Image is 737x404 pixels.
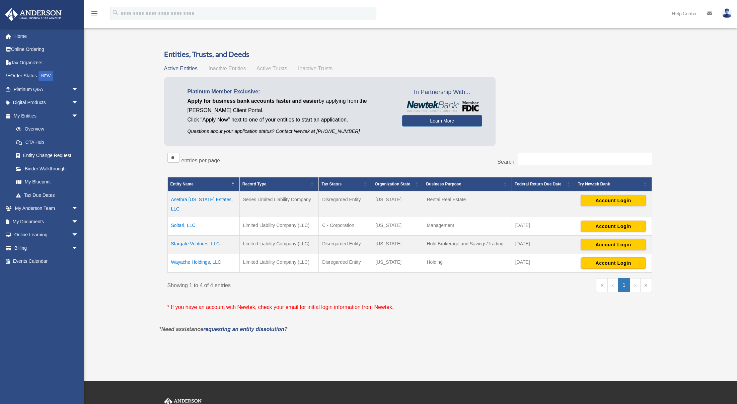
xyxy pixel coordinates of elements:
label: entries per page [181,158,220,163]
span: arrow_drop_down [72,109,85,123]
td: [US_STATE] [372,254,423,273]
p: by applying from the [PERSON_NAME] Client Portal. [188,96,392,115]
td: Disregarded Entity [319,254,372,273]
span: Inactive Entities [208,66,246,71]
p: Click "Apply Now" next to one of your entities to start an application. [188,115,392,125]
button: Account Login [581,221,646,232]
a: Account Login [581,223,646,229]
td: [US_STATE] [372,217,423,236]
a: Billingarrow_drop_down [5,241,88,255]
a: Online Ordering [5,43,88,56]
a: Home [5,29,88,43]
td: C - Corporation [319,217,372,236]
td: [US_STATE] [372,236,423,254]
a: Account Login [581,242,646,247]
a: My Entitiesarrow_drop_down [5,109,85,123]
span: arrow_drop_down [72,202,85,216]
i: search [112,9,119,16]
p: Questions about your application status? Contact Newtek at [PHONE_NUMBER] [188,127,392,136]
td: Management [423,217,512,236]
a: CTA Hub [9,136,85,149]
p: * If you have an account with Newtek, check your email for initial login information from Newtek. [167,303,652,312]
label: Search: [497,159,516,165]
a: Events Calendar [5,255,88,268]
img: NewtekBankLogoSM.png [406,101,479,112]
a: My Blueprint [9,175,85,189]
a: Entity Change Request [9,149,85,162]
span: Active Trusts [256,66,287,71]
td: [US_STATE] [372,191,423,217]
a: 1 [618,278,630,292]
a: My Anderson Teamarrow_drop_down [5,202,88,215]
span: arrow_drop_down [72,228,85,242]
span: arrow_drop_down [72,241,85,255]
button: Account Login [581,257,646,269]
em: *Need assistance ? [159,326,288,332]
a: Next [630,278,640,292]
div: NEW [39,71,53,81]
th: Tax Status: Activate to sort [319,177,372,191]
td: Limited Liability Company (LLC) [239,254,319,273]
td: Disregarded Entity [319,236,372,254]
td: Asethra [US_STATE] Estates, LLC [167,191,239,217]
a: Overview [9,123,82,136]
td: Series Limited Liability Company [239,191,319,217]
a: requesting an entity dissolution [203,326,284,332]
span: In Partnership With... [402,87,482,98]
span: Inactive Trusts [298,66,333,71]
th: Business Purpose: Activate to sort [423,177,512,191]
a: Tax Organizers [5,56,88,69]
span: Entity Name [170,182,194,186]
th: Try Newtek Bank : Activate to sort [575,177,652,191]
td: Limited Liability Company (LLC) [239,236,319,254]
a: My Documentsarrow_drop_down [5,215,88,228]
span: arrow_drop_down [72,96,85,110]
span: arrow_drop_down [72,83,85,96]
p: Platinum Member Exclusive: [188,87,392,96]
a: Last [640,278,652,292]
td: Limited Liability Company (LLC) [239,217,319,236]
a: Digital Productsarrow_drop_down [5,96,88,109]
div: Showing 1 to 4 of 4 entries [167,278,405,290]
a: Platinum Q&Aarrow_drop_down [5,83,88,96]
img: User Pic [722,8,732,18]
td: Disregarded Entity [319,191,372,217]
span: Tax Status [321,182,342,186]
td: Stargate Ventures, LLC [167,236,239,254]
td: [DATE] [512,236,575,254]
th: Entity Name: Activate to invert sorting [167,177,239,191]
a: Account Login [581,197,646,203]
a: First [596,278,608,292]
a: Learn More [402,115,482,127]
span: Organization State [375,182,410,186]
span: Active Entities [164,66,198,71]
button: Account Login [581,195,646,206]
i: menu [90,9,98,17]
th: Record Type: Activate to sort [239,177,319,191]
td: Hold Brokerage and Savings/Trading [423,236,512,254]
span: arrow_drop_down [72,215,85,229]
span: Apply for business bank accounts faster and easier [188,98,319,104]
td: Rental Real Estate [423,191,512,217]
th: Organization State: Activate to sort [372,177,423,191]
span: Federal Return Due Date [515,182,562,186]
button: Account Login [581,239,646,250]
span: Record Type [242,182,267,186]
a: Tax Due Dates [9,188,85,202]
th: Federal Return Due Date: Activate to sort [512,177,575,191]
h3: Entities, Trusts, and Deeds [164,49,655,60]
span: Business Purpose [426,182,461,186]
img: Anderson Advisors Platinum Portal [3,8,64,21]
td: Holding [423,254,512,273]
a: Previous [608,278,618,292]
td: [DATE] [512,217,575,236]
td: Wayache Holdings, LLC [167,254,239,273]
div: Try Newtek Bank [578,180,642,188]
a: Binder Walkthrough [9,162,85,175]
td: Soltari, LLC [167,217,239,236]
td: [DATE] [512,254,575,273]
a: Online Learningarrow_drop_down [5,228,88,242]
a: menu [90,12,98,17]
a: Account Login [581,260,646,265]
